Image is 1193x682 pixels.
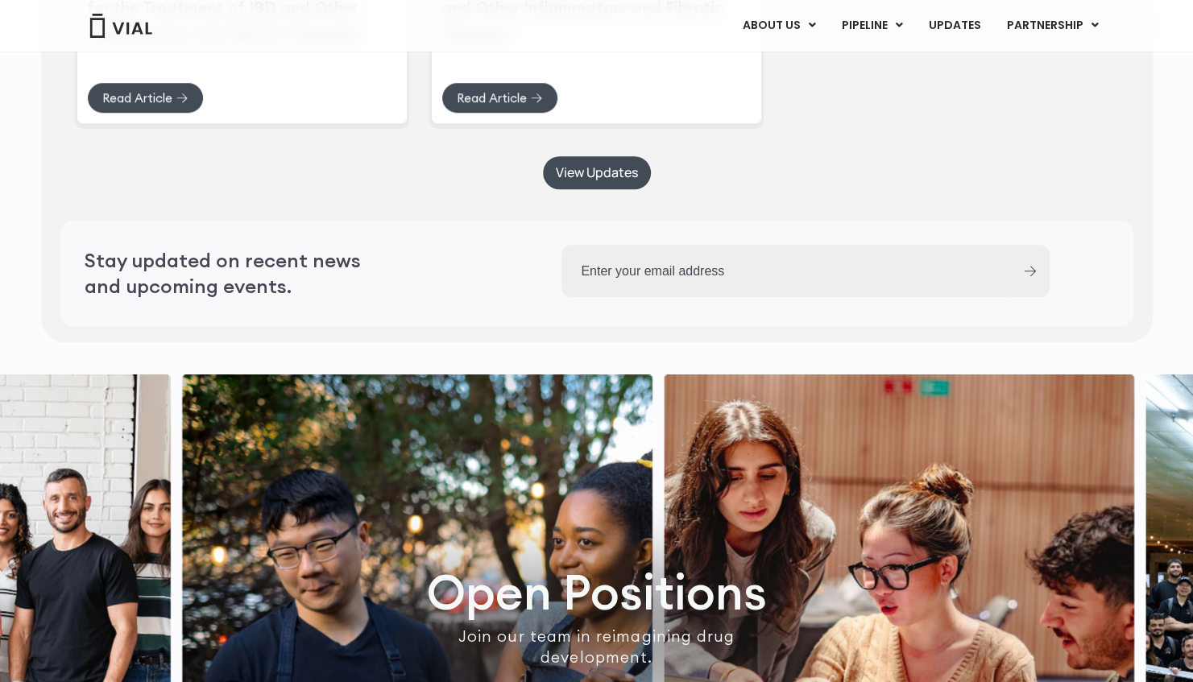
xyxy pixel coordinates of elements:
[457,92,527,104] span: Read Article
[915,12,992,39] a: UPDATES
[1024,266,1036,276] input: Submit
[543,156,651,189] a: View Updates
[85,247,399,300] h2: Stay updated on recent news and upcoming events.
[729,12,827,39] a: ABOUT USMenu Toggle
[993,12,1111,39] a: PARTNERSHIPMenu Toggle
[102,92,172,104] span: Read Article
[87,82,204,114] a: Read Article
[561,245,1009,297] input: Enter your email address
[441,82,558,114] a: Read Article
[556,167,638,179] span: View Updates
[89,14,153,38] img: Vial Logo
[828,12,914,39] a: PIPELINEMenu Toggle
